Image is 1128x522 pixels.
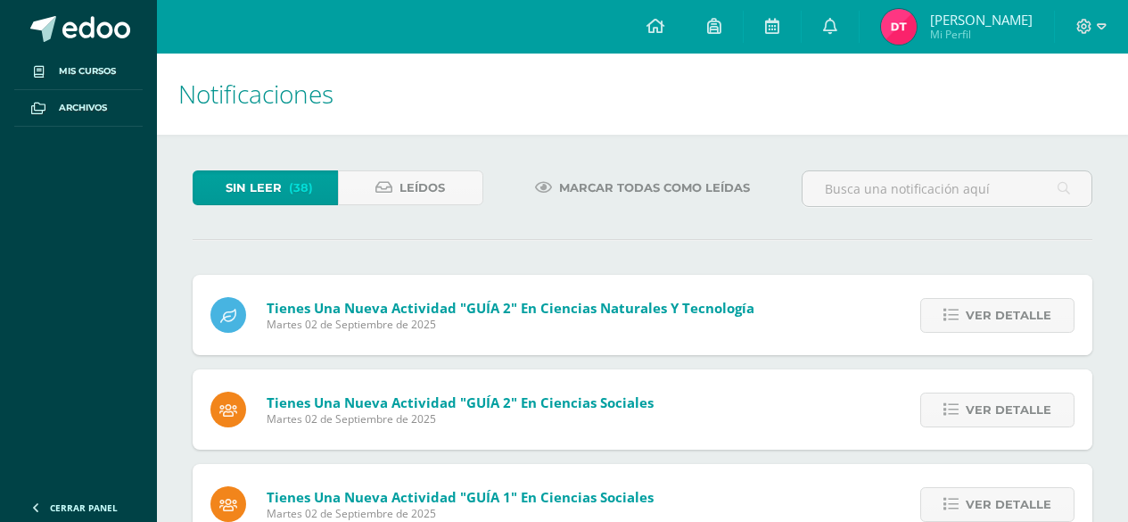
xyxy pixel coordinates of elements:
span: Marcar todas como leídas [559,171,750,204]
span: Tienes una nueva actividad "GUÍA 2" En Ciencias Naturales y Tecnología [267,299,754,317]
span: Leídos [399,171,445,204]
a: Sin leer(38) [193,170,338,205]
span: Cerrar panel [50,501,118,514]
span: Martes 02 de Septiembre de 2025 [267,506,654,521]
input: Busca una notificación aquí [803,171,1091,206]
span: Ver detalle [966,299,1051,332]
a: Mis cursos [14,54,143,90]
span: Martes 02 de Septiembre de 2025 [267,317,754,332]
span: Tienes una nueva actividad "GUÍA 2" En Ciencias Sociales [267,394,654,411]
span: Martes 02 de Septiembre de 2025 [267,411,654,427]
span: Mi Perfil [930,27,1033,42]
a: Archivos [14,90,143,127]
span: Sin leer [226,171,282,204]
span: (38) [289,171,313,204]
span: Tienes una nueva actividad "GUÍA 1" En Ciencias Sociales [267,488,654,506]
span: Ver detalle [966,488,1051,521]
a: Leídos [338,170,483,205]
span: Mis cursos [59,64,116,79]
span: Ver detalle [966,394,1051,427]
a: Marcar todas como leídas [513,170,772,205]
span: [PERSON_NAME] [930,11,1033,29]
span: Notificaciones [178,77,333,111]
span: Archivos [59,101,107,115]
img: 71abf2bd482ea5c0124037d671430b91.png [881,9,917,45]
